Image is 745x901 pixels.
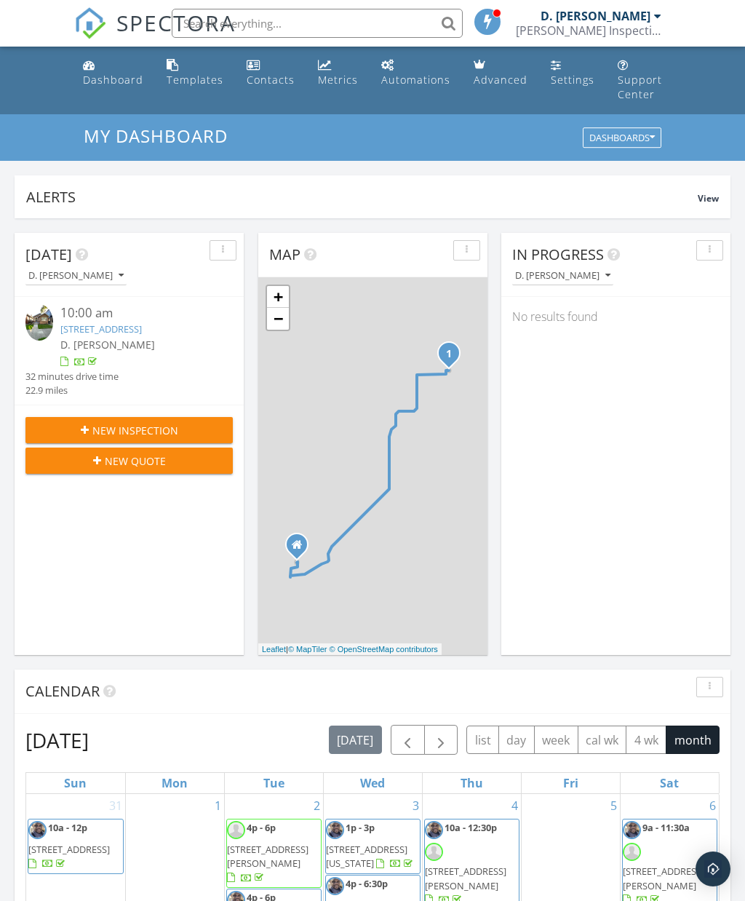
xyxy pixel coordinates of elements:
a: Wednesday [357,773,388,793]
a: Go to September 2, 2025 [311,794,323,817]
a: Go to September 5, 2025 [607,794,620,817]
a: Go to September 1, 2025 [212,794,224,817]
div: Advanced [474,73,527,87]
span: [STREET_ADDRESS][US_STATE] [326,843,407,870]
a: Sunday [61,773,89,793]
a: Automations (Basic) [375,52,456,94]
a: Settings [545,52,600,94]
div: Contacts [247,73,295,87]
button: list [466,726,499,754]
button: Dashboards [583,128,661,148]
a: Go to September 6, 2025 [706,794,719,817]
span: 4p - 6:30p [346,877,388,890]
span: SPECTORA [116,7,236,38]
div: Settings [551,73,594,87]
a: Templates [161,52,229,94]
img: 9563233%2Fcover_photos%2FLb1uvE2mzZnBC7ZvWaSK%2Fsmall.jpg [25,304,53,341]
span: [STREET_ADDRESS][PERSON_NAME] [623,865,704,892]
img: 941ca95fe2bb4688af71eb768e749780.jpeg [326,821,344,839]
img: default-user-f0147aede5fd5fa78ca7ade42f37bd4542148d508eef1c3d3ea960f66861d68b.jpg [227,821,245,839]
div: D. [PERSON_NAME] [515,271,610,281]
div: Metrics [318,73,358,87]
a: 10a - 12p [STREET_ADDRESS] [28,819,124,874]
span: In Progress [512,245,604,264]
span: 10a - 12:30p [445,821,497,834]
span: [STREET_ADDRESS] [28,843,110,856]
a: © MapTiler [288,645,327,654]
a: Contacts [241,52,300,94]
div: Automations [381,73,450,87]
button: New Quote [25,448,233,474]
span: 4p - 6p [247,821,276,834]
a: Zoom in [267,286,289,308]
a: Monday [159,773,191,793]
button: Next month [424,725,458,755]
button: month [666,726,720,754]
img: default-user-f0147aede5fd5fa78ca7ade42f37bd4542148d508eef1c3d3ea960f66861d68b.jpg [425,843,443,861]
button: D. [PERSON_NAME] [25,266,127,286]
span: [STREET_ADDRESS][PERSON_NAME] [227,843,308,870]
h2: [DATE] [25,726,89,755]
a: Go to August 31, 2025 [106,794,125,817]
div: Dashboard [83,73,143,87]
input: Search everything... [172,9,463,38]
a: Thursday [458,773,486,793]
button: cal wk [578,726,627,754]
button: New Inspection [25,417,233,443]
span: Calendar [25,681,100,701]
div: D. [PERSON_NAME] [541,9,650,23]
span: [STREET_ADDRESS][PERSON_NAME] [425,865,506,892]
span: [DATE] [25,245,72,264]
div: 7707 S Ridgeland Ave, Chicago, IL 60649 [449,353,458,362]
a: Tuesday [260,773,287,793]
button: D. [PERSON_NAME] [512,266,613,286]
span: D. [PERSON_NAME] [60,338,155,352]
img: 941ca95fe2bb4688af71eb768e749780.jpeg [28,821,47,839]
span: New Inspection [92,423,178,438]
a: Metrics [312,52,364,94]
a: Go to September 3, 2025 [410,794,422,817]
a: 10a - 12p [STREET_ADDRESS] [28,821,110,870]
span: 10a - 12p [48,821,87,834]
img: 941ca95fe2bb4688af71eb768e749780.jpeg [326,877,344,895]
a: Dashboard [77,52,149,94]
button: day [498,726,535,754]
div: 32 minutes drive time [25,370,119,384]
button: [DATE] [329,726,382,754]
div: Support Center [618,73,662,101]
div: Open Intercom Messenger [696,852,730,886]
a: [STREET_ADDRESS] [60,322,142,336]
div: 22.9 miles [25,384,119,397]
a: Zoom out [267,308,289,330]
a: SPECTORA [74,20,236,50]
div: Dashboards [589,133,655,143]
img: The Best Home Inspection Software - Spectora [74,7,106,39]
div: D. [PERSON_NAME] [28,271,124,281]
button: Previous month [391,725,425,755]
div: 6819 180th Ct, Tinley Park IL 60477 [297,544,306,553]
div: Calhoun Inspection services, LLC. [516,23,661,38]
button: week [534,726,578,754]
a: 1p - 3p [STREET_ADDRESS][US_STATE] [326,821,415,870]
img: 941ca95fe2bb4688af71eb768e749780.jpeg [623,821,641,839]
button: 4 wk [626,726,666,754]
div: 10:00 am [60,304,216,322]
span: 9a - 11:30a [642,821,690,834]
span: 1p - 3p [346,821,375,834]
span: View [698,192,719,205]
span: New Quote [105,453,166,469]
span: My Dashboard [84,124,228,148]
a: 4p - 6p [STREET_ADDRESS][PERSON_NAME] [226,819,322,888]
a: © OpenStreetMap contributors [330,645,438,654]
img: default-user-f0147aede5fd5fa78ca7ade42f37bd4542148d508eef1c3d3ea960f66861d68b.jpg [623,843,641,861]
a: Saturday [657,773,682,793]
a: 4p - 6p [STREET_ADDRESS][PERSON_NAME] [227,821,308,884]
a: Advanced [468,52,533,94]
img: 941ca95fe2bb4688af71eb768e749780.jpeg [425,821,443,839]
i: 1 [446,349,452,360]
a: 10:00 am [STREET_ADDRESS] D. [PERSON_NAME] 32 minutes drive time 22.9 miles [25,304,233,397]
div: | [258,643,442,656]
div: Templates [167,73,223,87]
a: Support Center [612,52,668,108]
div: Alerts [26,187,698,207]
